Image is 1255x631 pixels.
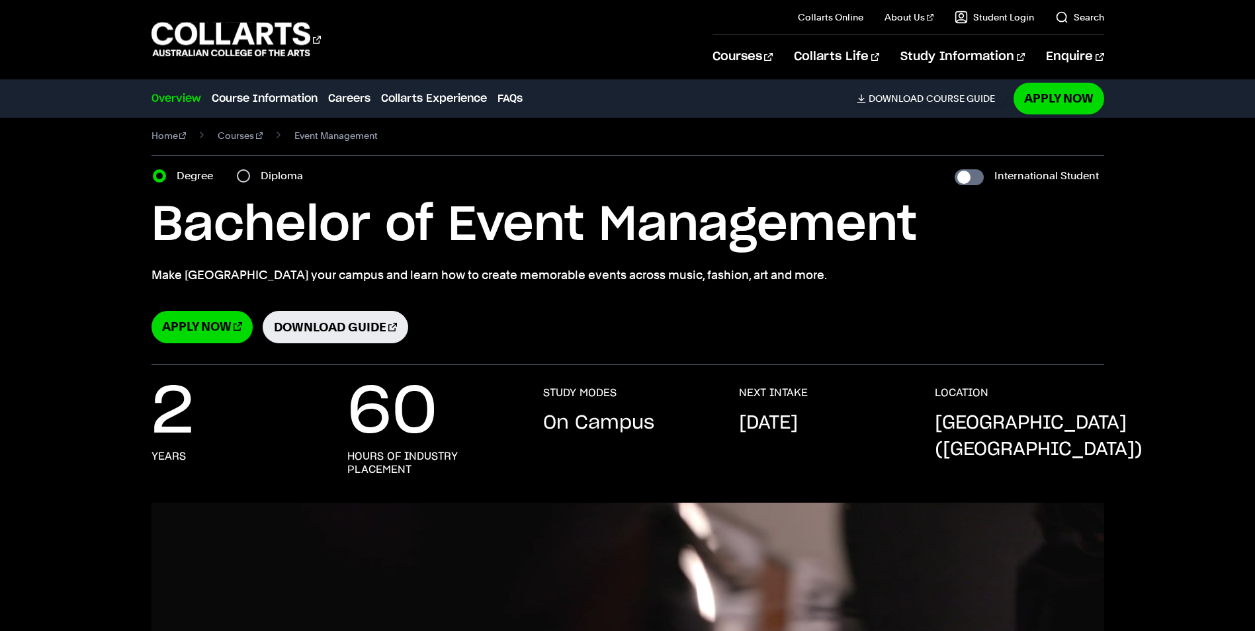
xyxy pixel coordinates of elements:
a: Courses [713,35,773,79]
span: Download [869,93,924,105]
a: Collarts Experience [381,91,487,106]
a: FAQs [498,91,523,106]
label: Diploma [261,167,311,185]
h1: Bachelor of Event Management [151,196,1104,255]
p: 60 [347,386,437,439]
p: [DATE] [739,410,798,437]
a: Apply Now [1014,83,1104,114]
a: DownloadCourse Guide [857,93,1006,105]
h3: years [151,450,186,463]
h3: STUDY MODES [543,386,617,400]
label: Degree [177,167,221,185]
h3: hours of industry placement [347,450,517,476]
div: Go to homepage [151,21,321,58]
a: Study Information [900,35,1025,79]
a: Course Information [212,91,318,106]
label: International Student [994,167,1099,185]
p: Make [GEOGRAPHIC_DATA] your campus and learn how to create memorable events across music, fashion... [151,266,1104,284]
h3: LOCATION [935,386,988,400]
p: On Campus [543,410,654,437]
a: Student Login [955,11,1034,24]
a: Careers [328,91,370,106]
a: Courses [218,126,263,145]
a: Enquire [1046,35,1104,79]
a: Collarts Life [794,35,879,79]
p: [GEOGRAPHIC_DATA] ([GEOGRAPHIC_DATA]) [935,410,1143,463]
a: Overview [151,91,201,106]
a: Home [151,126,187,145]
a: About Us [885,11,933,24]
h3: NEXT INTAKE [739,386,808,400]
p: 2 [151,386,194,439]
a: Search [1055,11,1104,24]
a: Apply Now [151,311,253,343]
a: Download Guide [263,311,408,343]
span: Event Management [294,126,378,145]
a: Collarts Online [798,11,863,24]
